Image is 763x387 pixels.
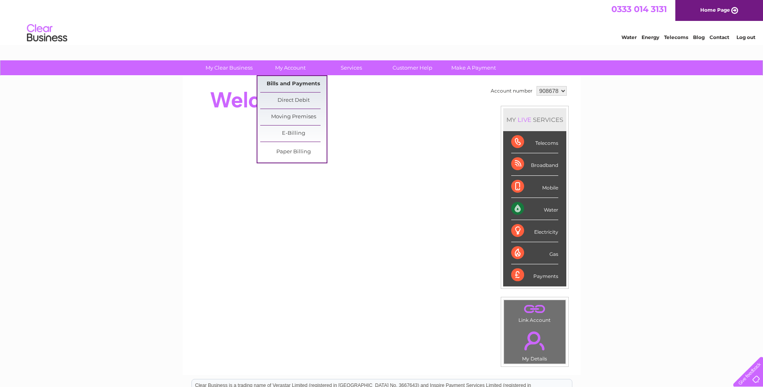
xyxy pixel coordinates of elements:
[511,220,558,242] div: Electricity
[27,21,68,45] img: logo.png
[516,116,533,124] div: LIVE
[192,4,572,39] div: Clear Business is a trading name of Verastar Limited (registered in [GEOGRAPHIC_DATA] No. 3667643...
[506,327,564,355] a: .
[260,144,327,160] a: Paper Billing
[611,4,667,14] a: 0333 014 3131
[260,126,327,142] a: E-Billing
[511,198,558,220] div: Water
[503,108,566,131] div: MY SERVICES
[621,34,637,40] a: Water
[511,153,558,175] div: Broadband
[664,34,688,40] a: Telecoms
[511,131,558,153] div: Telecoms
[260,109,327,125] a: Moving Premises
[710,34,729,40] a: Contact
[511,176,558,198] div: Mobile
[440,60,507,75] a: Make A Payment
[504,325,566,364] td: My Details
[257,60,323,75] a: My Account
[511,242,558,264] div: Gas
[693,34,705,40] a: Blog
[642,34,659,40] a: Energy
[736,34,755,40] a: Log out
[379,60,446,75] a: Customer Help
[196,60,262,75] a: My Clear Business
[489,84,535,98] td: Account number
[504,300,566,325] td: Link Account
[260,76,327,92] a: Bills and Payments
[511,264,558,286] div: Payments
[506,302,564,316] a: .
[260,93,327,109] a: Direct Debit
[318,60,385,75] a: Services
